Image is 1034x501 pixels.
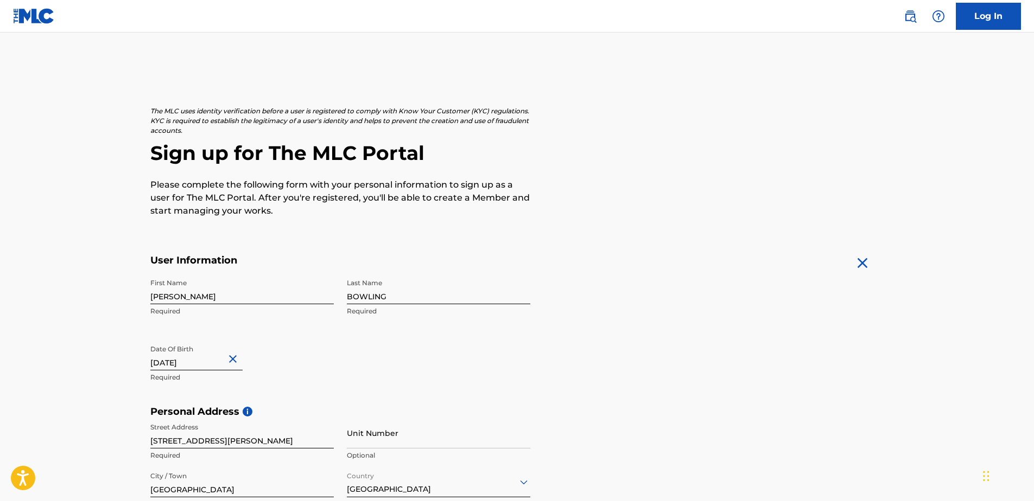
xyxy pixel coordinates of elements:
[347,451,530,460] p: Optional
[243,407,252,416] span: i
[956,3,1021,30] a: Log In
[150,406,884,418] h5: Personal Address
[854,254,871,272] img: close
[150,178,530,217] p: Please complete the following form with your personal information to sign up as a user for The ML...
[932,10,945,23] img: help
[347,306,530,316] p: Required
[150,306,334,316] p: Required
[928,5,949,27] div: Help
[347,468,530,495] div: [GEOGRAPHIC_DATA]
[980,449,1034,501] iframe: Chat Widget
[983,460,989,492] div: Drag
[904,10,917,23] img: search
[150,451,334,460] p: Required
[347,465,374,481] label: Country
[899,5,921,27] a: Public Search
[13,8,55,24] img: MLC Logo
[150,372,334,382] p: Required
[226,343,243,376] button: Close
[150,141,884,165] h2: Sign up for The MLC Portal
[150,254,530,267] h5: User Information
[150,106,530,136] p: The MLC uses identity verification before a user is registered to comply with Know Your Customer ...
